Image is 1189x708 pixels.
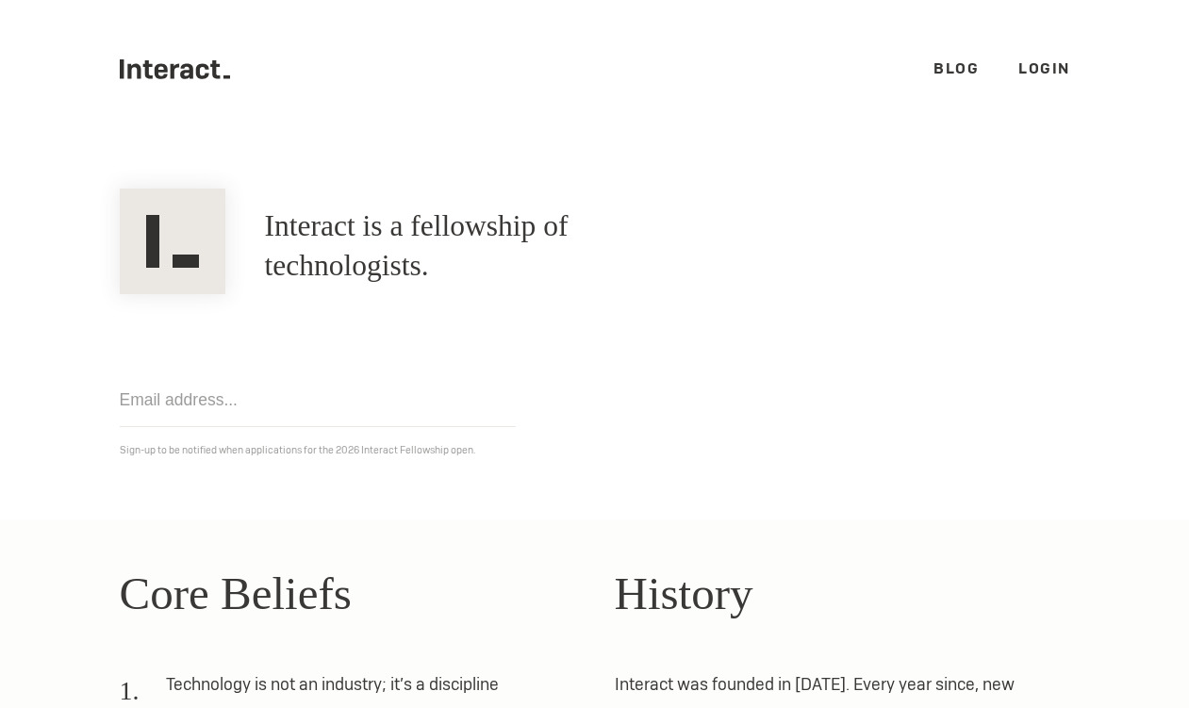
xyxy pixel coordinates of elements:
[120,189,225,294] img: Interact Logo
[120,440,1070,460] p: Sign-up to be notified when applications for the 2026 Interact Fellowship open.
[265,206,711,286] h1: Interact is a fellowship of technologists.
[615,559,1070,629] h2: History
[120,373,516,427] input: Email address...
[1018,58,1070,78] a: Login
[120,559,575,629] h2: Core Beliefs
[933,58,979,78] a: Blog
